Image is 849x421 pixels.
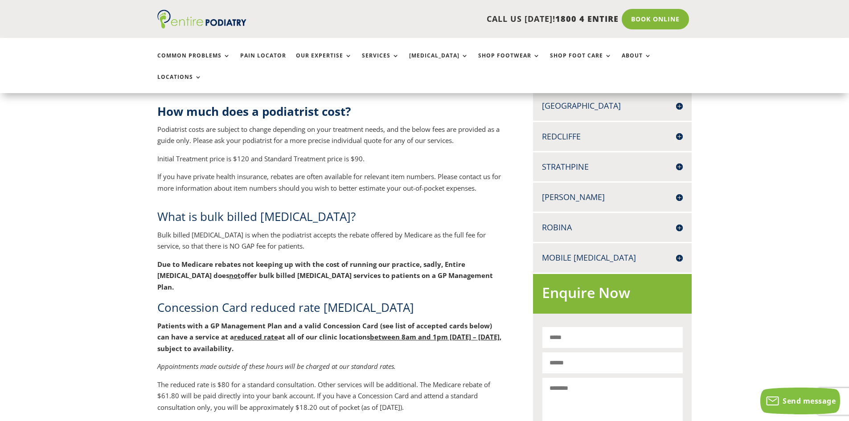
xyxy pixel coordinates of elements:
img: logo (1) [157,10,246,29]
h4: [PERSON_NAME] [542,192,683,203]
h2: Enquire Now [542,283,683,307]
p: Bulk billed [MEDICAL_DATA] is when the podiatrist accepts the rebate offered by Medicare as the f... [157,229,504,259]
a: Our Expertise [296,53,352,72]
a: Services [362,53,399,72]
span: 1800 4 ENTIRE [555,13,619,24]
h4: Mobile [MEDICAL_DATA] [542,252,683,263]
a: Book Online [622,9,689,29]
a: Shop Foot Care [550,53,612,72]
h4: [GEOGRAPHIC_DATA] [542,100,683,111]
a: Entire Podiatry [157,21,246,30]
h2: What is bulk billed [MEDICAL_DATA]? [157,208,504,229]
a: Common Problems [157,53,230,72]
b: not [229,271,241,280]
p: Podiatrist costs are subject to change depending on your treatment needs, and the below fees are ... [157,124,504,153]
p: Initial Treatment price is $120 and Standard Treatment price is $90. [157,153,504,172]
span: Send message [783,396,836,406]
a: Locations [157,74,202,93]
p: The reduced rate is $80 for a standard consultation. Other services will be additional. The Medic... [157,379,504,420]
h2: Concession Card reduced rate [MEDICAL_DATA] [157,299,504,320]
span: reduced rate [234,332,278,341]
strong: How much does a podiatrist cost? [157,103,351,119]
b: Patients with a GP Management Plan and a valid Concession Card (see list of accepted cards below)... [157,321,501,353]
b: offer bulk billed [MEDICAL_DATA] services to patients on a GP Management Plan. [157,271,493,291]
a: Pain Locator [240,53,286,72]
button: Send message [760,388,840,414]
p: CALL US [DATE]! [281,13,619,25]
h4: Strathpine [542,161,683,172]
a: [MEDICAL_DATA] [409,53,468,72]
em: Appointments made outside of these hours will be charged at our standard rates. [157,362,396,371]
h4: Redcliffe [542,131,683,142]
span: between 8am and 1pm [DATE] – [DATE] [370,332,500,341]
b: Due to Medicare rebates not keeping up with the cost of running our practice, sadly, Entire [MEDI... [157,260,465,280]
a: Shop Footwear [478,53,540,72]
p: If you have private health insurance, rebates are often available for relevant item numbers. Plea... [157,171,504,194]
h4: Robina [542,222,683,233]
a: About [622,53,652,72]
